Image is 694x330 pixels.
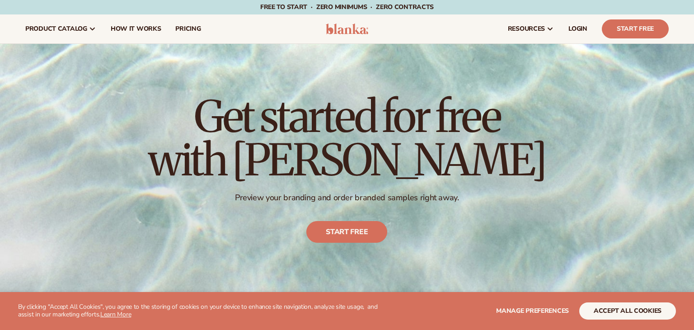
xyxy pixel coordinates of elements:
[326,24,369,34] img: logo
[568,25,587,33] span: LOGIN
[602,19,669,38] a: Start Free
[260,3,434,11] span: Free to start · ZERO minimums · ZERO contracts
[111,25,161,33] span: How It Works
[103,14,169,43] a: How It Works
[496,302,569,320] button: Manage preferences
[579,302,676,320] button: accept all cookies
[508,25,545,33] span: resources
[501,14,561,43] a: resources
[18,303,381,319] p: By clicking "Accept All Cookies", you agree to the storing of cookies on your device to enhance s...
[25,25,87,33] span: product catalog
[496,306,569,315] span: Manage preferences
[561,14,595,43] a: LOGIN
[100,310,131,319] a: Learn More
[175,25,201,33] span: pricing
[148,193,546,203] p: Preview your branding and order branded samples right away.
[307,222,388,243] a: Start free
[148,95,546,182] h1: Get started for free with [PERSON_NAME]
[168,14,208,43] a: pricing
[18,14,103,43] a: product catalog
